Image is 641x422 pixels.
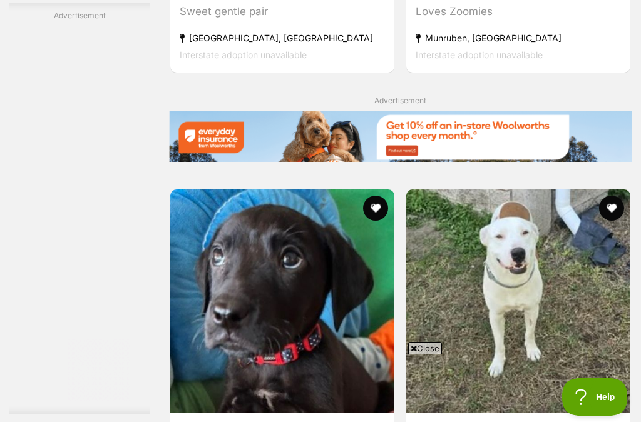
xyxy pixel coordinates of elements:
[416,30,621,47] strong: Munruben, [GEOGRAPHIC_DATA]
[363,196,388,221] button: favourite
[169,111,632,164] a: Everyday Insurance promotional banner
[416,4,621,21] div: Loves Zoomies
[17,359,624,416] iframe: Advertisement
[170,189,394,413] img: Diesel - Labrador Retriever Dog
[374,96,426,105] span: Advertisement
[180,4,385,21] div: Sweet gentle pair
[180,30,385,47] strong: [GEOGRAPHIC_DATA], [GEOGRAPHIC_DATA]
[9,3,150,414] div: Advertisement
[599,196,624,221] button: favourite
[406,189,630,413] img: Sven - Mixed breed Dog
[180,50,307,61] span: Interstate adoption unavailable
[30,26,130,401] iframe: Advertisement
[169,111,632,162] img: Everyday Insurance promotional banner
[408,342,442,354] span: Close
[562,378,628,416] iframe: Help Scout Beacon - Open
[416,50,543,61] span: Interstate adoption unavailable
